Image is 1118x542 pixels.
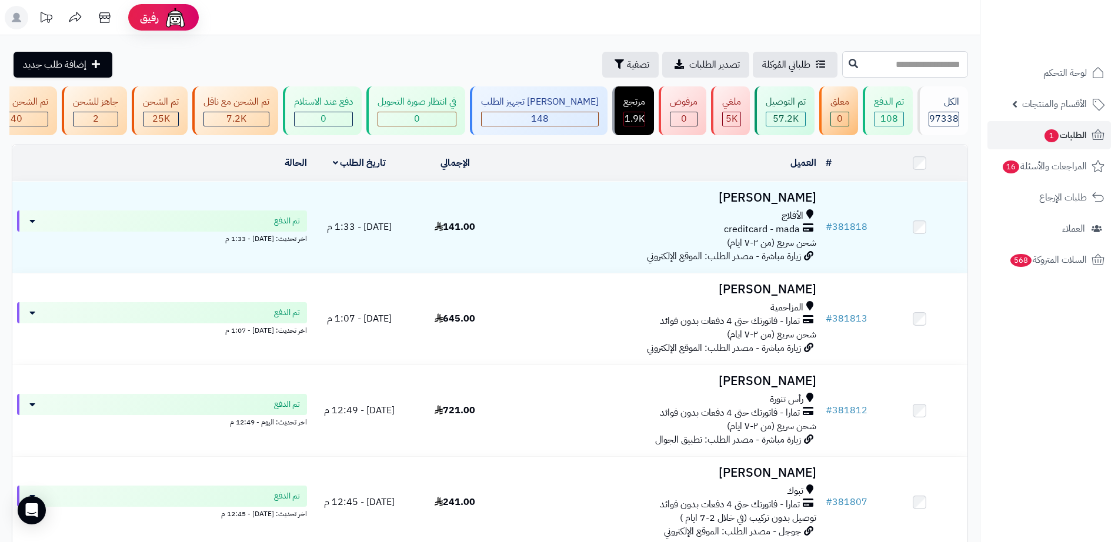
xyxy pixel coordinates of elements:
span: 645.00 [435,312,475,326]
div: معلق [830,95,849,109]
span: creditcard - mada [724,223,800,236]
span: رفيق [140,11,159,25]
span: تصفية [627,58,649,72]
span: تمارا - فاتورتك حتى 4 دفعات بدون فوائد [660,406,800,420]
div: مرتجع [623,95,645,109]
span: زيارة مباشرة - مصدر الطلب: الموقع الإلكتروني [647,249,801,263]
button: تصفية [602,52,659,78]
a: السلات المتروكة568 [987,246,1111,274]
a: الحالة [285,156,307,170]
a: تاريخ الطلب [333,156,386,170]
h3: [PERSON_NAME] [508,283,816,296]
a: تصدير الطلبات [662,52,749,78]
span: طلباتي المُوكلة [762,58,810,72]
a: طلباتي المُوكلة [753,52,837,78]
span: تصدير الطلبات [689,58,740,72]
div: 0 [831,112,849,126]
a: # [826,156,832,170]
a: العملاء [987,215,1111,243]
div: تم التوصيل [766,95,806,109]
span: # [826,220,832,234]
span: 0 [837,112,843,126]
span: 25K [152,112,170,126]
a: تم الشحن مع ناقل 7.2K [190,86,281,135]
a: معلق 0 [817,86,860,135]
a: [PERSON_NAME] تجهيز الطلب 148 [468,86,610,135]
a: الإجمالي [440,156,470,170]
span: شحن سريع (من ٢-٧ ايام) [727,327,816,342]
div: 0 [670,112,697,126]
div: 1855 [624,112,645,126]
span: توصيل بدون تركيب (في خلال 2-7 ايام ) [680,511,816,525]
span: 1.9K [625,112,645,126]
a: #381813 [826,312,867,326]
span: 141.00 [435,220,475,234]
div: دفع عند الاستلام [294,95,353,109]
div: الكل [929,95,959,109]
div: 57199 [766,112,805,126]
span: شحن سريع (من ٢-٧ ايام) [727,236,816,250]
div: 148 [482,112,598,126]
span: # [826,312,832,326]
span: تم الدفع [274,307,300,319]
a: العميل [790,156,816,170]
span: 108 [880,112,898,126]
a: دفع عند الاستلام 0 [281,86,364,135]
span: لوحة التحكم [1043,65,1087,81]
span: 97338 [929,112,959,126]
span: 1 [1044,129,1059,142]
div: 108 [875,112,903,126]
span: 0 [681,112,687,126]
a: #381812 [826,403,867,417]
span: [DATE] - 1:07 م [327,312,392,326]
span: 2 [93,112,99,126]
span: 16 [1003,160,1019,173]
span: تم الدفع [274,399,300,410]
h3: [PERSON_NAME] [508,466,816,480]
span: شحن سريع (من ٢-٧ ايام) [727,419,816,433]
span: العملاء [1062,220,1085,237]
span: [DATE] - 12:45 م [324,495,395,509]
span: الطلبات [1043,127,1087,143]
h3: [PERSON_NAME] [508,374,816,388]
span: 0 [414,112,420,126]
a: مرتجع 1.9K [610,86,656,135]
div: 24986 [143,112,178,126]
a: تحديثات المنصة [31,6,61,32]
span: 5K [726,112,737,126]
span: الأقسام والمنتجات [1022,96,1087,112]
div: جاهز للشحن [73,95,118,109]
a: جاهز للشحن 2 [59,86,129,135]
div: 5009 [723,112,740,126]
img: ai-face.png [163,6,187,29]
a: المراجعات والأسئلة16 [987,152,1111,180]
span: طلبات الإرجاع [1039,189,1087,206]
a: إضافة طلب جديد [14,52,112,78]
a: في انتظار صورة التحويل 0 [364,86,468,135]
div: في انتظار صورة التحويل [378,95,456,109]
div: اخر تحديث: [DATE] - 1:07 م [17,323,307,336]
a: طلبات الإرجاع [987,183,1111,212]
h3: [PERSON_NAME] [508,191,816,205]
div: مرفوض [670,95,698,109]
div: ملغي [722,95,741,109]
img: logo-2.png [1038,33,1107,58]
span: إضافة طلب جديد [23,58,86,72]
span: 568 [1010,254,1032,267]
span: تبوك [787,484,803,498]
a: تم الدفع 108 [860,86,915,135]
a: مرفوض 0 [656,86,709,135]
div: [PERSON_NAME] تجهيز الطلب [481,95,599,109]
div: 7222 [204,112,269,126]
span: السلات المتروكة [1009,252,1087,268]
span: جوجل - مصدر الطلب: الموقع الإلكتروني [664,524,801,538]
span: رأس تنورة [770,393,803,406]
a: #381818 [826,220,867,234]
div: 0 [295,112,352,126]
span: 721.00 [435,403,475,417]
div: تم الشحن مع ناقل [203,95,269,109]
div: اخر تحديث: [DATE] - 12:45 م [17,507,307,519]
span: تم الدفع [274,490,300,502]
span: # [826,403,832,417]
span: 148 [531,112,549,126]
